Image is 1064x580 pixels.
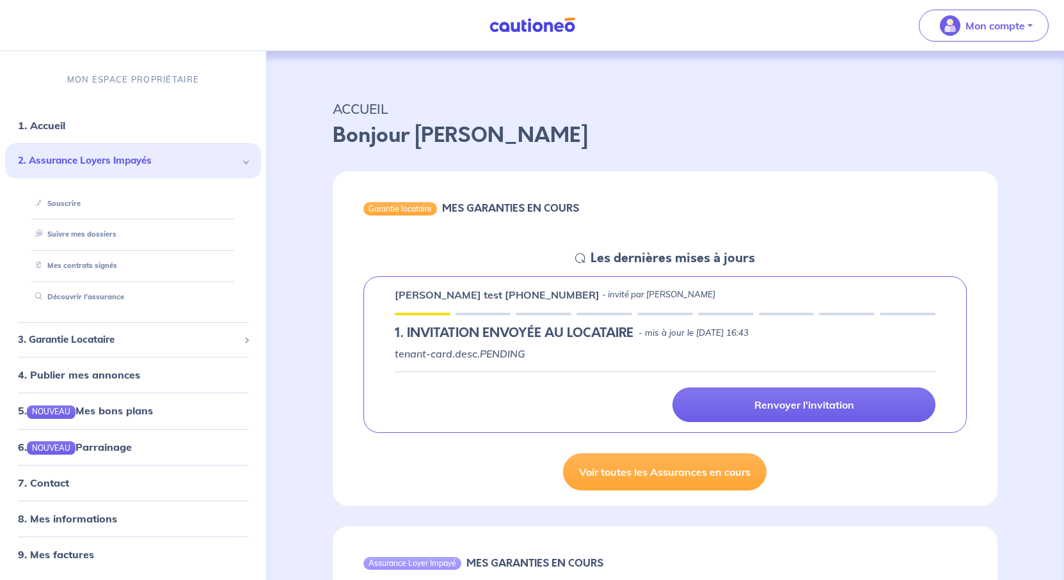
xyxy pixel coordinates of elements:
div: 4. Publier mes annonces [5,362,261,388]
a: 5.NOUVEAUMes bons plans [18,404,153,417]
p: Mon compte [965,18,1025,33]
div: state: PENDING, Context: IN-LANDLORD [395,325,935,341]
div: Mes contrats signés [20,255,246,276]
div: Souscrire [20,192,246,214]
a: Souscrire [30,198,81,207]
p: Bonjour [PERSON_NAME] [333,120,997,151]
p: - mis à jour le [DATE] 16:43 [639,327,749,340]
a: 7. Contact [18,476,69,489]
div: Découvrir l'assurance [20,286,246,308]
p: [PERSON_NAME] test [PHONE_NUMBER] [395,287,599,302]
a: 4. Publier mes annonces [18,368,140,381]
span: 3. Garantie Locataire [18,333,239,347]
button: illu_account_valid_menu.svgMon compte [919,10,1049,42]
div: 9. Mes factures [5,541,261,567]
a: 8. Mes informations [18,512,117,524]
div: 8. Mes informations [5,505,261,531]
p: MON ESPACE PROPRIÉTAIRE [67,74,199,86]
div: Suivre mes dossiers [20,224,246,245]
div: 2. Assurance Loyers Impayés [5,143,261,178]
a: 1. Accueil [18,119,65,132]
div: Assurance Loyer Impayé [363,557,461,570]
a: 9. Mes factures [18,547,94,560]
p: tenant-card.desc.PENDING [395,346,935,361]
div: 6.NOUVEAUParrainage [5,434,261,459]
div: 3. Garantie Locataire [5,327,261,352]
a: Renvoyer l'invitation [672,388,935,422]
div: Garantie locataire [363,202,437,215]
div: 5.NOUVEAUMes bons plans [5,398,261,423]
img: Cautioneo [484,17,580,33]
h5: Les dernières mises à jours [591,251,755,266]
a: 6.NOUVEAUParrainage [18,440,132,453]
p: Renvoyer l'invitation [754,398,854,411]
a: Voir toutes les Assurances en cours [563,453,766,490]
div: 1. Accueil [5,113,261,138]
h5: 1.︎ INVITATION ENVOYÉE AU LOCATAIRE [395,325,633,341]
span: 2. Assurance Loyers Impayés [18,153,239,168]
a: Découvrir l'assurance [30,292,124,301]
img: illu_account_valid_menu.svg [940,15,960,36]
p: ACCUEIL [333,97,997,120]
a: Suivre mes dossiers [30,230,116,239]
div: 7. Contact [5,469,261,495]
a: Mes contrats signés [30,261,117,270]
h6: MES GARANTIES EN COURS [442,202,579,214]
p: - invité par [PERSON_NAME] [602,288,715,301]
h6: MES GARANTIES EN COURS [466,557,603,569]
